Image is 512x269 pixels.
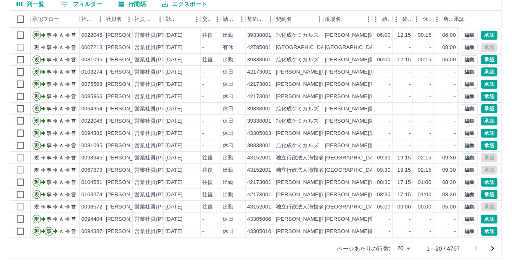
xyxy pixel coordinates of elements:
div: 0067873 [81,166,103,174]
div: 承認 [452,11,495,28]
div: [PERSON_NAME][GEOGRAPHIC_DATA] [276,81,377,88]
div: 42173001 [247,81,271,88]
div: - [409,130,411,137]
div: 営業社員(PT契約) [134,191,177,199]
button: 承認 [481,55,498,64]
div: 往復 [202,154,213,162]
text: Ａ [59,167,64,173]
div: 旭化成ケミカルズ [276,31,319,39]
text: Ａ [59,143,64,148]
div: - [409,81,411,88]
button: 編集 [461,92,478,101]
button: 編集 [461,227,478,236]
button: 承認 [481,31,498,40]
div: - [430,130,432,137]
div: [DATE] [165,117,183,125]
button: 編集 [461,141,478,150]
div: 0085966 [81,93,103,101]
div: 契約名 [274,11,323,28]
div: 39338001 [247,31,271,39]
div: 20 [394,242,414,254]
div: [DATE] [165,130,183,137]
button: 編集 [461,215,478,224]
text: 現 [34,118,39,124]
button: 承認 [481,215,498,224]
div: 43305003 [247,130,271,137]
text: 営 [71,45,76,50]
div: 営業社員(PT契約) [134,142,177,150]
text: 現 [34,32,39,38]
div: - [454,93,456,101]
button: 承認 [481,67,498,76]
div: 承認フロー [32,11,59,28]
div: 出勤 [223,154,233,162]
text: 事 [47,106,51,112]
div: 08:30 [377,179,391,186]
div: [PERSON_NAME][GEOGRAPHIC_DATA]総務事務センター [325,179,469,186]
text: 事 [47,130,51,136]
text: Ａ [59,155,64,161]
div: 営業社員(PT契約) [134,179,177,186]
div: 39338001 [247,105,271,113]
div: [PERSON_NAME][GEOGRAPHIC_DATA]総務事務センター [325,68,469,76]
text: 事 [47,81,51,87]
div: [PERSON_NAME][GEOGRAPHIC_DATA] [276,68,377,76]
div: - [202,93,204,101]
div: 00:15 [418,56,432,64]
div: 0103274 [81,191,103,199]
div: [PERSON_NAME] [106,93,150,101]
div: 42173001 [247,93,271,101]
button: 編集 [461,129,478,138]
text: Ａ [59,106,64,112]
div: 契約コード [246,11,274,28]
div: [PERSON_NAME] [106,81,150,88]
div: 社員区分 [133,11,164,28]
div: - [430,81,432,88]
text: 事 [47,57,51,63]
button: 編集 [461,31,478,40]
text: Ａ [59,69,64,75]
div: 出勤 [223,31,233,39]
div: 0098945 [81,154,103,162]
button: 承認 [481,117,498,126]
text: 営 [71,69,76,75]
div: 勤務日 [164,11,201,28]
div: 休日 [223,81,233,88]
div: 06:00 [377,56,391,64]
text: 営 [71,94,76,99]
div: 42173001 [247,179,271,186]
button: 編集 [461,178,478,187]
div: - [389,117,391,125]
text: 営 [71,155,76,161]
div: [DATE] [165,31,183,39]
div: [PERSON_NAME][GEOGRAPHIC_DATA] [276,130,377,137]
div: - [202,117,204,125]
text: 事 [47,167,51,173]
div: [PERSON_NAME] [106,44,150,52]
text: 現 [34,130,39,136]
div: 営業社員(PT契約) [134,117,177,125]
text: 現 [34,179,39,185]
div: - [202,105,204,113]
div: - [409,142,411,150]
div: 出勤 [223,179,233,186]
div: - [409,105,411,113]
div: [PERSON_NAME] [106,68,150,76]
div: 09:30 [443,154,456,162]
text: Ａ [59,118,64,124]
div: 営業社員(PT契約) [134,154,177,162]
div: 往復 [202,166,213,174]
div: 休日 [223,130,233,137]
button: 編集 [461,190,478,199]
div: 社員名 [104,11,133,28]
div: 0104551 [81,179,103,186]
text: Ａ [59,57,64,63]
div: 現場名 [325,11,341,28]
div: [PERSON_NAME] [106,142,150,150]
div: - [389,68,391,76]
div: 09:30 [443,166,456,174]
button: 編集 [461,166,478,175]
text: Ａ [59,130,64,136]
div: - [202,68,204,76]
button: 承認 [481,178,498,187]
